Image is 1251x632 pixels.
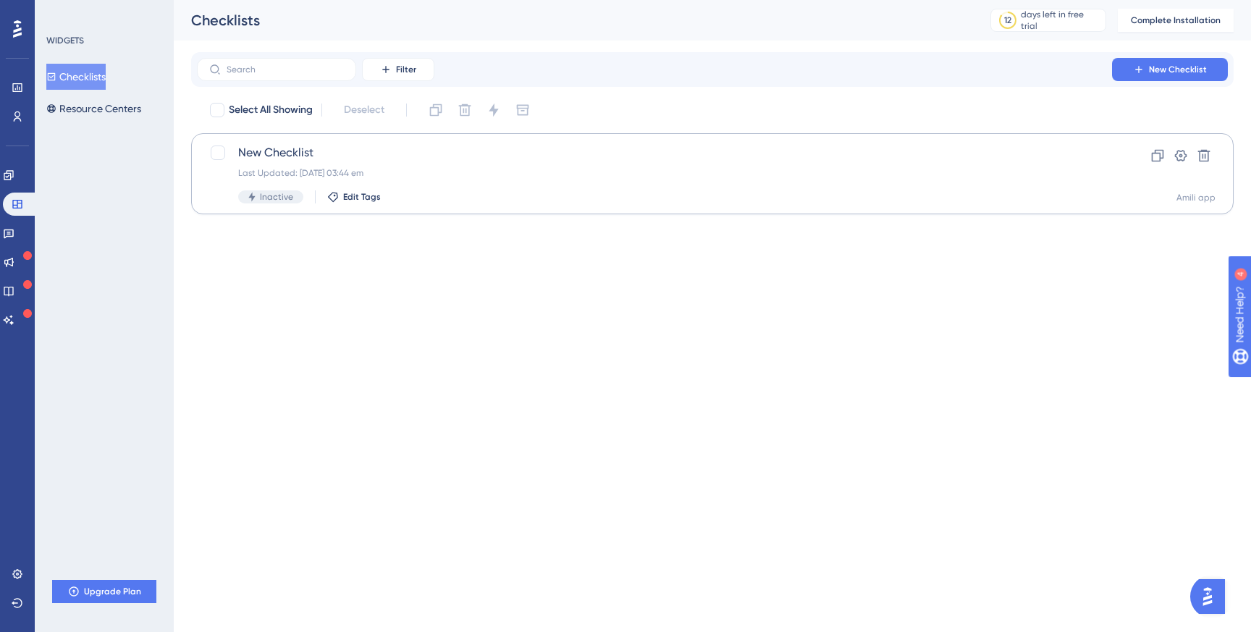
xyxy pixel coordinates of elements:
[1004,14,1011,26] div: 12
[101,7,105,19] div: 4
[52,580,156,603] button: Upgrade Plan
[238,167,1071,179] div: Last Updated: [DATE] 03:44 em
[34,4,90,21] span: Need Help?
[396,64,416,75] span: Filter
[260,191,293,203] span: Inactive
[327,191,381,203] button: Edit Tags
[1149,64,1207,75] span: New Checklist
[1112,58,1228,81] button: New Checklist
[1021,9,1101,32] div: days left in free trial
[344,101,384,119] span: Deselect
[229,101,313,119] span: Select All Showing
[46,64,106,90] button: Checklists
[1176,192,1216,203] div: Amili app
[1190,575,1234,618] iframe: UserGuiding AI Assistant Launcher
[343,191,381,203] span: Edit Tags
[1131,14,1221,26] span: Complete Installation
[46,35,84,46] div: WIDGETS
[238,144,1071,161] span: New Checklist
[46,96,141,122] button: Resource Centers
[362,58,434,81] button: Filter
[191,10,954,30] div: Checklists
[331,97,397,123] button: Deselect
[84,586,141,597] span: Upgrade Plan
[1118,9,1234,32] button: Complete Installation
[227,64,344,75] input: Search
